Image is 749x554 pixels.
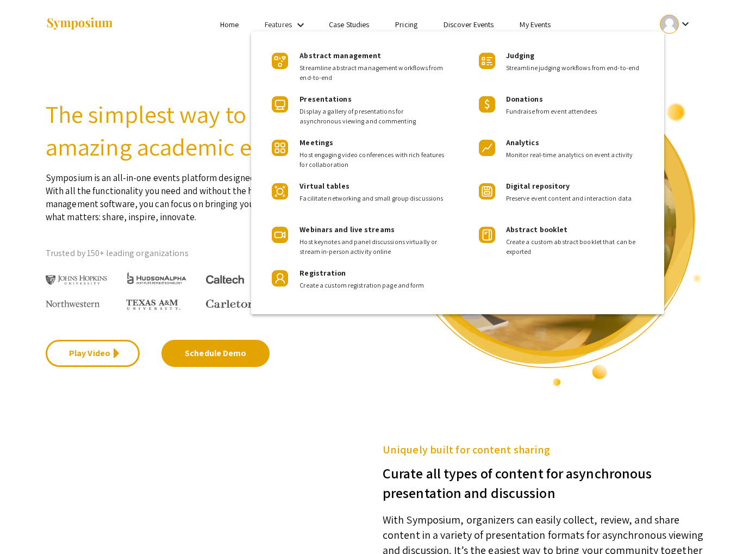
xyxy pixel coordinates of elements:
[299,107,446,126] span: Display a gallery of presentations for asynchronous viewing and commenting
[506,138,539,147] span: Analytics
[479,227,495,243] img: Product Icon
[506,194,648,203] span: Preserve event content and interaction data
[299,181,349,191] span: Virtual tables
[299,94,351,104] span: Presentations
[506,181,570,191] span: Digital repository
[299,150,446,170] span: Host engaging video conferences with rich features for collaboration
[272,140,288,156] img: Product Icon
[272,270,288,287] img: Product Icon
[299,237,446,257] span: Host keynotes and panel discussions virtually or stream in-person activity online
[272,53,288,69] img: Product Icon
[506,225,568,234] span: Abstract booklet
[479,96,495,113] img: Product Icon
[272,96,288,113] img: Product Icon
[506,94,543,104] span: Donations
[506,107,648,116] span: Fundraise from event attendees
[479,53,495,69] img: Product Icon
[506,237,648,257] span: Create a custom abstract booklet that can be exported
[299,63,446,83] span: Streamline abstract management workflows from end-to-end
[299,194,446,203] span: Facilitate networking and small group discussions
[479,183,495,200] img: Product Icon
[299,138,333,147] span: Meetings
[479,140,495,156] img: Product Icon
[506,150,648,160] span: Monitor real-time analytics on event activity
[506,63,648,73] span: Streamline judging workflows from end-to-end
[299,268,346,278] span: Registration
[299,281,446,290] span: Create a custom registration page and form
[272,227,288,243] img: Product Icon
[299,51,381,60] span: Abstract management
[299,225,395,234] span: Webinars and live streams
[506,51,535,60] span: Judging
[272,183,288,200] img: Product Icon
